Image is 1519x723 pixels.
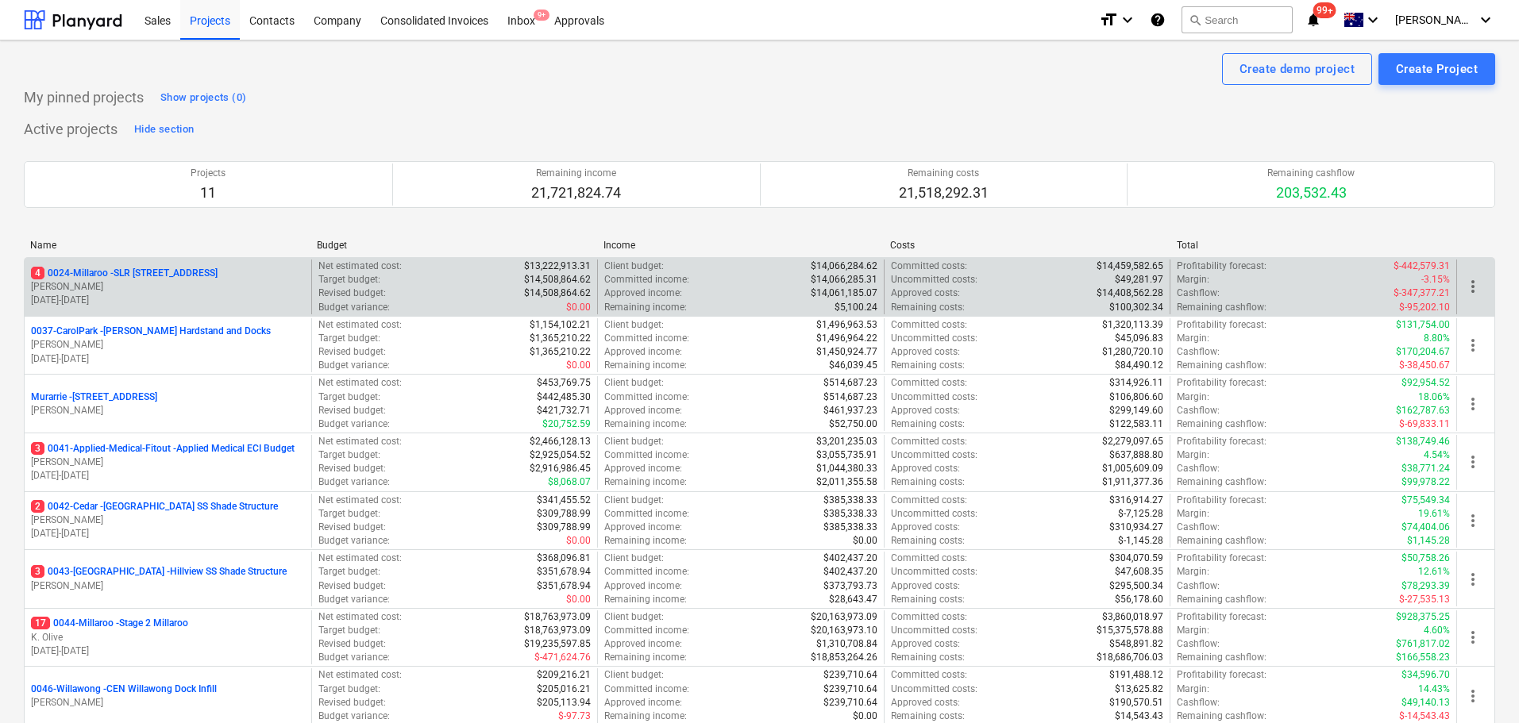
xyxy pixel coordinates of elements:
[1177,448,1209,462] p: Margin :
[534,10,549,21] span: 9+
[1109,521,1163,534] p: $310,934.27
[318,579,386,593] p: Revised budget :
[891,417,965,431] p: Remaining costs :
[1401,552,1450,565] p: $50,758.26
[31,631,305,644] p: K. Olive
[31,565,305,592] div: 30043-[GEOGRAPHIC_DATA] -Hillview SS Shade Structure[PERSON_NAME]
[318,404,386,417] p: Revised budget :
[1424,448,1450,462] p: 4.54%
[318,494,402,507] p: Net estimated cost :
[1401,475,1450,489] p: $99,978.22
[31,527,305,540] p: [DATE] - [DATE]
[1177,332,1209,345] p: Margin :
[318,534,390,548] p: Budget variance :
[566,593,591,606] p: $0.00
[318,462,386,475] p: Revised budget :
[604,318,664,332] p: Client budget :
[1363,10,1382,29] i: keyboard_arrow_down
[318,565,380,579] p: Target budget :
[1177,287,1220,300] p: Cashflow :
[1177,521,1220,534] p: Cashflow :
[891,534,965,548] p: Remaining costs :
[823,376,877,390] p: $514,687.23
[31,267,44,279] span: 4
[160,89,246,107] div: Show projects (0)
[1396,637,1450,651] p: $761,817.02
[1177,435,1266,448] p: Profitability forecast :
[31,617,50,629] span: 17
[1177,637,1220,651] p: Cashflow :
[530,462,591,475] p: $2,916,986.45
[1097,260,1163,273] p: $14,459,582.65
[318,475,390,489] p: Budget variance :
[318,624,380,637] p: Target budget :
[1102,610,1163,624] p: $3,860,018.97
[891,390,977,404] p: Uncommitted costs :
[604,579,682,593] p: Approved income :
[891,318,967,332] p: Committed costs :
[891,637,960,651] p: Approved costs :
[1394,287,1450,300] p: $-347,377.21
[1177,240,1451,251] div: Total
[604,260,664,273] p: Client budget :
[1115,273,1163,287] p: $49,281.97
[566,359,591,372] p: $0.00
[1177,260,1266,273] p: Profitability forecast :
[318,273,380,287] p: Target budget :
[1424,624,1450,637] p: 4.60%
[318,376,402,390] p: Net estimated cost :
[604,610,664,624] p: Client budget :
[823,521,877,534] p: $385,338.33
[853,534,877,548] p: $0.00
[891,332,977,345] p: Uncommitted costs :
[1109,552,1163,565] p: $304,070.59
[537,376,591,390] p: $453,769.75
[1109,390,1163,404] p: $106,806.60
[890,240,1164,251] div: Costs
[1177,565,1209,579] p: Margin :
[1102,475,1163,489] p: $1,911,377.36
[318,593,390,606] p: Budget variance :
[1396,610,1450,624] p: $928,375.25
[537,390,591,404] p: $442,485.30
[1463,277,1482,296] span: more_vert
[531,183,621,202] p: 21,721,824.74
[31,500,278,513] p: 0042-Cedar - [GEOGRAPHIC_DATA] SS Shade Structure
[891,565,977,579] p: Uncommitted costs :
[604,273,689,287] p: Committed income :
[603,240,877,251] div: Income
[318,521,386,534] p: Revised budget :
[891,552,967,565] p: Committed costs :
[1115,593,1163,606] p: $56,178.60
[318,507,380,521] p: Target budget :
[318,359,390,372] p: Budget variance :
[530,448,591,462] p: $2,925,054.52
[31,617,188,630] p: 0044-Millaroo - Stage 2 Millaroo
[823,552,877,565] p: $402,437.20
[524,610,591,624] p: $18,763,973.09
[1395,13,1475,26] span: [PERSON_NAME]
[604,565,689,579] p: Committed income :
[1401,579,1450,593] p: $78,293.39
[1401,376,1450,390] p: $92,954.52
[1177,404,1220,417] p: Cashflow :
[891,494,967,507] p: Committed costs :
[531,167,621,180] p: Remaining income
[537,565,591,579] p: $351,678.94
[829,359,877,372] p: $46,039.45
[134,121,194,139] div: Hide section
[891,462,960,475] p: Approved costs :
[823,579,877,593] p: $373,793.73
[891,435,967,448] p: Committed costs :
[816,318,877,332] p: $1,496,963.53
[816,332,877,345] p: $1,496,964.22
[191,183,226,202] p: 11
[1177,507,1209,521] p: Margin :
[1109,579,1163,593] p: $295,500.34
[816,448,877,462] p: $3,055,735.91
[1102,345,1163,359] p: $1,280,720.10
[1399,417,1450,431] p: $-69,833.11
[31,565,287,579] p: 0043-[GEOGRAPHIC_DATA] - Hillview SS Shade Structure
[1118,507,1163,521] p: $-7,125.28
[1463,336,1482,355] span: more_vert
